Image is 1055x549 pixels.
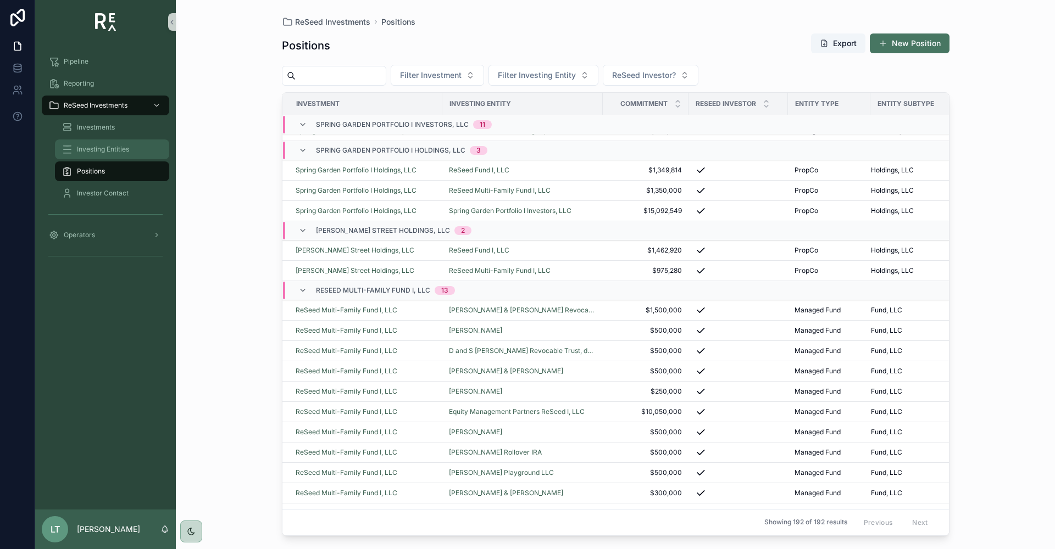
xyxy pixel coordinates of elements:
a: [PERSON_NAME] [449,387,596,396]
span: ReSeed Multi-Family Fund I, LLC [296,367,397,376]
a: [PERSON_NAME] Rollover IRA [449,448,596,457]
span: $1,500,000 [609,306,682,315]
span: Fund, LLC [871,448,902,457]
a: Holdings, LLC [871,186,949,195]
span: ReSeed Fund I, LLC [449,166,509,175]
a: Spring Garden Portfolio I Holdings, LLC [296,166,436,175]
span: ReSeed Multi-Family Fund I, LLC [296,489,397,497]
a: ReSeed Multi-Family Fund I, LLC [296,489,436,497]
span: ReSeed Multi-Family Fund I, LLC [316,286,430,295]
a: Positions [55,161,169,181]
span: $1,349,814 [609,166,682,175]
a: [PERSON_NAME] Rollover IRA [449,448,542,457]
a: ReSeed Fund I, LLC [449,166,596,175]
a: Managed Fund [795,387,864,396]
span: $500,000 [609,468,682,477]
span: PropCo [795,166,818,175]
a: [PERSON_NAME] & [PERSON_NAME] [449,367,596,376]
a: Spring Garden Portfolio I Holdings, LLC [296,206,436,215]
img: App logo [95,13,116,31]
div: 11 [480,120,485,129]
span: PropCo [795,186,818,195]
a: Fund, LLC [871,367,949,376]
span: Investment [296,99,340,108]
a: $500,000 [609,428,682,436]
span: Managed Fund [795,448,841,457]
a: New Position [870,33,949,53]
button: Select Button [391,65,484,86]
a: Managed Fund [795,367,864,376]
span: LT [51,523,60,536]
a: Spring Garden Portfolio I Holdings, LLC [296,186,436,195]
a: $250,000 [609,387,682,396]
a: [PERSON_NAME] Street Holdings, LLC [296,266,414,275]
button: Select Button [603,65,698,86]
a: [PERSON_NAME] Playground LLC [449,468,554,477]
span: Operators [64,231,95,239]
span: $1,462,920 [609,246,682,255]
a: ReSeed Multi-Family Fund I, LLC [296,448,436,457]
a: PropCo [795,266,864,275]
a: [PERSON_NAME] & [PERSON_NAME] [449,367,563,376]
a: Fund, LLC [871,468,949,477]
span: Managed Fund [795,468,841,477]
a: Spring Garden Portfolio I Holdings, LLC [296,186,417,195]
span: Managed Fund [795,489,841,497]
span: $10,050,000 [609,407,682,416]
a: ReSeed Multi-Family Fund I, LLC [296,326,436,335]
span: Filter Investment [400,70,462,81]
a: Spring Garden Portfolio I Investors, LLC [449,206,596,215]
button: Export [811,33,865,53]
a: [PERSON_NAME] & [PERSON_NAME] Revocable Trust [449,306,596,315]
span: Holdings, LLC [871,246,914,255]
a: [PERSON_NAME] Playground LLC [449,468,596,477]
a: D and S [PERSON_NAME] Revocable Trust, date [DATE], and as amended/restated date on [DATE] [449,346,596,355]
a: [PERSON_NAME] [449,326,596,335]
a: ReSeed Multi-Family Fund I, LLC [296,306,397,315]
a: Fund, LLC [871,407,949,416]
a: Managed Fund [795,346,864,355]
a: $500,000 [609,448,682,457]
span: Entity Subtype [878,99,934,108]
a: PropCo [795,186,864,195]
a: Holdings, LLC [871,206,949,215]
a: PropCo [795,166,864,175]
span: Fund, LLC [871,468,902,477]
a: ReSeed Fund I, LLC [449,246,509,255]
a: Fund, LLC [871,448,949,457]
span: Spring Garden Portfolio I Investors, LLC [449,206,571,215]
span: Spring Garden Portfolio I Holdings, LLC [316,146,465,155]
a: ReSeed Investments [42,96,169,115]
a: ReSeed Investments [282,16,370,27]
span: Fund, LLC [871,326,902,335]
a: Fund, LLC [871,346,949,355]
a: Managed Fund [795,448,864,457]
span: $500,000 [609,326,682,335]
a: [PERSON_NAME] [449,428,596,436]
a: Managed Fund [795,407,864,416]
p: [PERSON_NAME] [77,524,140,535]
span: Fund, LLC [871,306,902,315]
span: Managed Fund [795,428,841,436]
a: Managed Fund [795,428,864,436]
a: ReSeed Multi-Family Fund I, LLC [296,346,436,355]
span: $300,000 [609,489,682,497]
a: ReSeed Multi-Family Fund I, LLC [296,407,436,416]
a: $500,000 [609,346,682,355]
a: Managed Fund [795,489,864,497]
a: [PERSON_NAME] Street Holdings, LLC [296,246,414,255]
a: ReSeed Multi-Family Fund I, LLC [296,448,397,457]
a: Reporting [42,74,169,93]
a: ReSeed Multi-Family Fund I, LLC [449,266,596,275]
